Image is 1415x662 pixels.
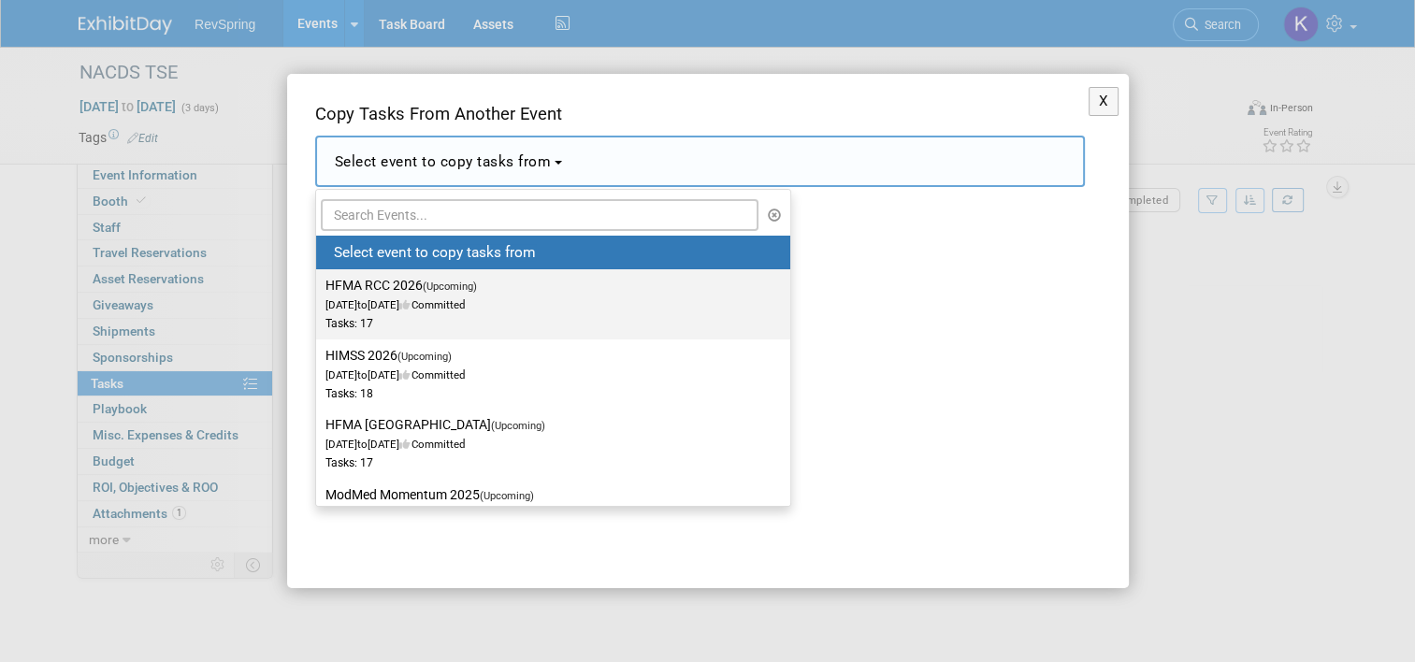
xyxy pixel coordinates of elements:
span: (Upcoming) [480,490,534,502]
input: Search Events... [321,199,759,231]
div: Tasks: 17 [325,316,753,332]
label: HFMA RCC 2026 [325,273,772,335]
label: HFMA [GEOGRAPHIC_DATA] [325,412,772,474]
label: ModMed Momentum 2025 [325,482,772,544]
span: Select event to copy tasks from [335,153,552,170]
span: to [357,298,368,311]
div: Copy Tasks From Another Event [315,102,1085,136]
span: (Upcoming) [397,351,452,363]
span: to [357,368,368,381]
div: Tasks: 18 [325,386,753,402]
button: X [1089,87,1119,116]
span: (Upcoming) [423,281,477,293]
div: Tasks: 17 [325,455,753,471]
span: to [357,438,368,451]
span: (Upcoming) [491,420,545,432]
span: Select event to copy tasks from [334,244,536,261]
span: [DATE] [DATE] Committed [325,350,465,381]
label: HIMSS 2026 [325,343,772,405]
button: Select event to copy tasks from [315,136,1085,187]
